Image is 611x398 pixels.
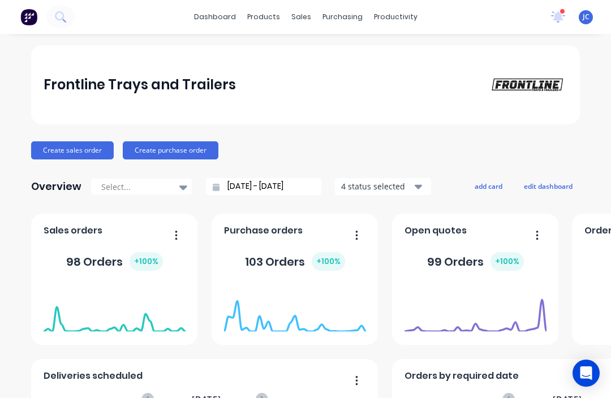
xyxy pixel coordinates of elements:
[66,252,163,271] div: 98 Orders
[427,252,524,271] div: 99 Orders
[488,76,567,93] img: Frontline Trays and Trailers
[44,224,102,237] span: Sales orders
[123,141,218,159] button: Create purchase order
[517,179,580,193] button: edit dashboard
[405,224,467,237] span: Open quotes
[405,369,519,383] span: Orders by required date
[20,8,37,25] img: Factory
[31,175,81,198] div: Overview
[341,180,412,192] div: 4 status selected
[312,252,345,271] div: + 100 %
[224,224,303,237] span: Purchase orders
[44,369,143,383] span: Deliveries scheduled
[467,179,510,193] button: add card
[242,8,286,25] div: products
[44,73,236,96] div: Frontline Trays and Trailers
[490,252,524,271] div: + 100 %
[245,252,345,271] div: 103 Orders
[573,360,600,387] div: Open Intercom Messenger
[317,8,368,25] div: purchasing
[188,8,242,25] a: dashboard
[335,178,431,195] button: 4 status selected
[368,8,423,25] div: productivity
[286,8,317,25] div: sales
[583,12,590,22] span: JC
[130,252,163,271] div: + 100 %
[31,141,114,159] button: Create sales order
